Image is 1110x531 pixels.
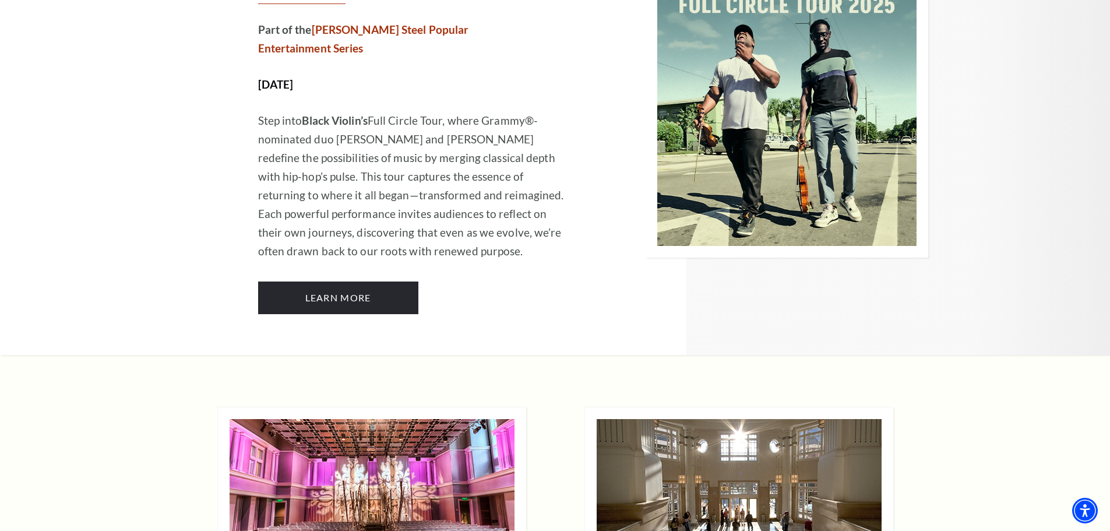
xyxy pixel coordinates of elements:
[258,78,294,91] strong: [DATE]
[1072,498,1098,523] div: Accessibility Menu
[302,114,367,127] strong: Black Violin’s
[258,23,469,55] a: [PERSON_NAME] Steel Popular Entertainment Series
[258,111,570,261] p: Step into Full Circle Tour, where Grammy®-nominated duo [PERSON_NAME] and [PERSON_NAME] redefine ...
[258,282,418,314] a: Learn More Black Violin: Full Circle Tour
[258,23,469,55] strong: Part of the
